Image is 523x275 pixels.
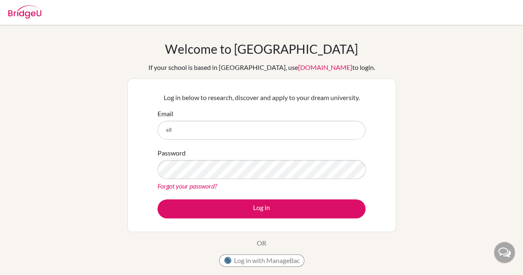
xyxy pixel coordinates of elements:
[257,238,266,248] p: OR
[158,182,217,190] a: Forgot your password?
[219,254,304,267] button: Log in with ManageBac
[165,41,358,56] h1: Welcome to [GEOGRAPHIC_DATA]
[19,6,36,13] span: Help
[298,63,352,71] a: [DOMAIN_NAME]
[158,199,365,218] button: Log in
[158,109,173,119] label: Email
[8,5,41,19] img: Bridge-U
[148,62,375,72] div: If your school is based in [GEOGRAPHIC_DATA], use to login.
[158,148,186,158] label: Password
[158,93,365,103] p: Log in below to research, discover and apply to your dream university.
